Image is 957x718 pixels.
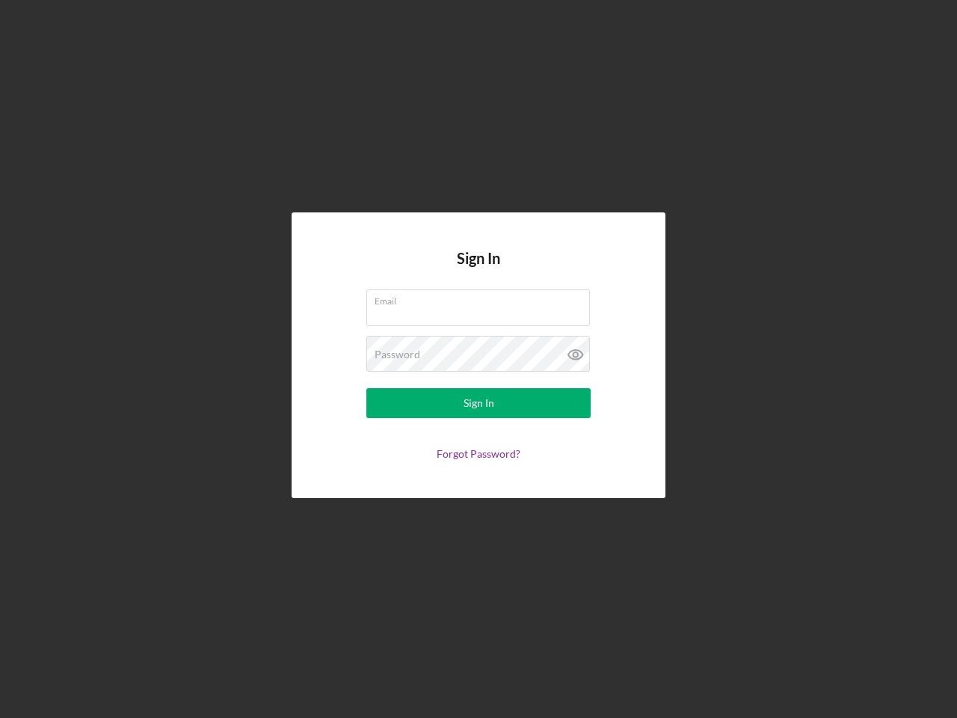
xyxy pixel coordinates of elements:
a: Forgot Password? [437,447,520,460]
button: Sign In [366,388,591,418]
label: Email [375,290,590,307]
label: Password [375,349,420,360]
h4: Sign In [457,250,500,289]
div: Sign In [464,388,494,418]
